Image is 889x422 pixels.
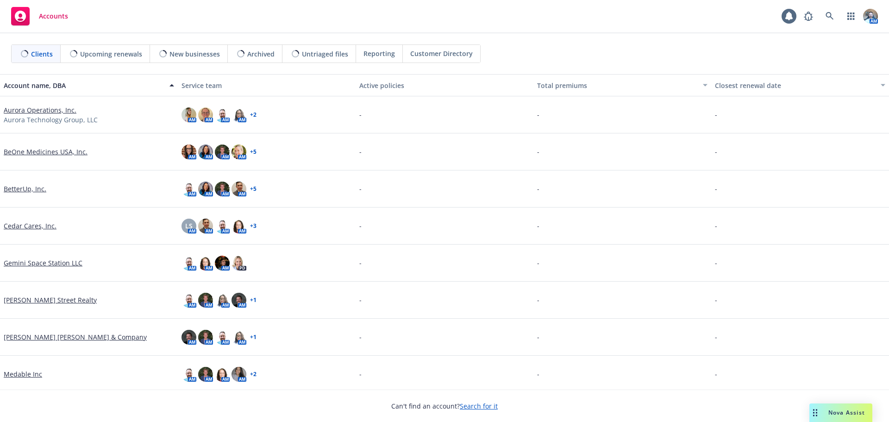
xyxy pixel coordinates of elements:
[863,9,878,24] img: photo
[820,7,839,25] a: Search
[715,110,717,120] span: -
[182,107,196,122] img: photo
[250,372,257,377] a: + 2
[715,295,717,305] span: -
[391,401,498,411] span: Can't find an account?
[215,293,230,308] img: photo
[359,295,362,305] span: -
[359,147,362,157] span: -
[198,182,213,196] img: photo
[460,402,498,410] a: Search for it
[4,105,76,115] a: Aurora Operations, Inc.
[250,223,257,229] a: + 3
[169,49,220,59] span: New businesses
[537,332,539,342] span: -
[250,186,257,192] a: + 5
[198,256,213,271] img: photo
[533,74,711,96] button: Total premiums
[250,297,257,303] a: + 1
[232,219,246,233] img: photo
[842,7,860,25] a: Switch app
[715,221,717,231] span: -
[215,107,230,122] img: photo
[359,184,362,194] span: -
[198,330,213,345] img: photo
[182,145,196,159] img: photo
[809,403,821,422] div: Drag to move
[537,295,539,305] span: -
[185,221,193,231] span: LS
[182,182,196,196] img: photo
[198,145,213,159] img: photo
[215,367,230,382] img: photo
[359,81,530,90] div: Active policies
[7,3,72,29] a: Accounts
[715,332,717,342] span: -
[4,115,98,125] span: Aurora Technology Group, LLC
[182,256,196,271] img: photo
[215,182,230,196] img: photo
[232,107,246,122] img: photo
[250,149,257,155] a: + 5
[4,81,164,90] div: Account name, DBA
[215,256,230,271] img: photo
[537,147,539,157] span: -
[715,258,717,268] span: -
[4,147,88,157] a: BeOne Medicines USA, Inc.
[537,184,539,194] span: -
[198,293,213,308] img: photo
[537,221,539,231] span: -
[232,182,246,196] img: photo
[4,258,82,268] a: Gemini Space Station LLC
[359,369,362,379] span: -
[215,219,230,233] img: photo
[799,7,818,25] a: Report a Bug
[363,49,395,58] span: Reporting
[250,112,257,118] a: + 2
[232,330,246,345] img: photo
[356,74,533,96] button: Active policies
[4,369,42,379] a: Medable Inc
[182,330,196,345] img: photo
[232,145,246,159] img: photo
[4,221,56,231] a: Cedar Cares, Inc.
[537,110,539,120] span: -
[537,369,539,379] span: -
[232,367,246,382] img: photo
[4,184,46,194] a: BetterUp, Inc.
[537,81,697,90] div: Total premiums
[215,330,230,345] img: photo
[410,49,473,58] span: Customer Directory
[232,293,246,308] img: photo
[198,367,213,382] img: photo
[715,147,717,157] span: -
[182,293,196,308] img: photo
[359,258,362,268] span: -
[809,403,872,422] button: Nova Assist
[215,145,230,159] img: photo
[232,256,246,271] img: photo
[250,334,257,340] a: + 1
[4,332,147,342] a: [PERSON_NAME] [PERSON_NAME] & Company
[182,81,352,90] div: Service team
[247,49,275,59] span: Archived
[182,367,196,382] img: photo
[39,13,68,20] span: Accounts
[4,295,97,305] a: [PERSON_NAME] Street Realty
[537,258,539,268] span: -
[198,219,213,233] img: photo
[198,107,213,122] img: photo
[80,49,142,59] span: Upcoming renewals
[302,49,348,59] span: Untriaged files
[359,110,362,120] span: -
[715,184,717,194] span: -
[359,221,362,231] span: -
[31,49,53,59] span: Clients
[715,369,717,379] span: -
[178,74,356,96] button: Service team
[711,74,889,96] button: Closest renewal date
[828,409,865,416] span: Nova Assist
[715,81,875,90] div: Closest renewal date
[359,332,362,342] span: -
